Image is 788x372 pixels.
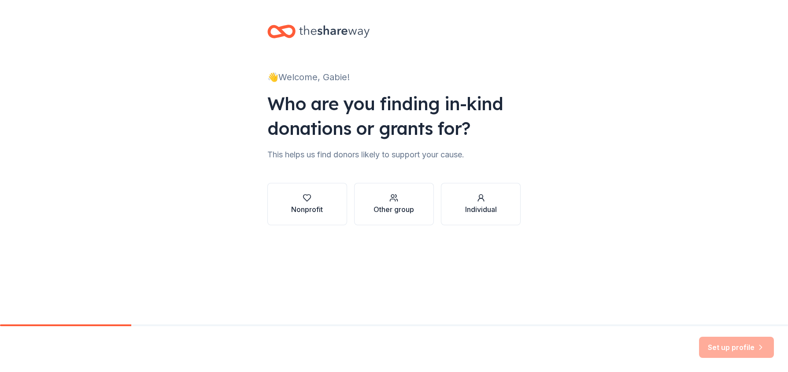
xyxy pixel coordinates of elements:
div: 👋 Welcome, Gabie! [267,70,521,84]
div: Who are you finding in-kind donations or grants for? [267,91,521,141]
div: This helps us find donors likely to support your cause. [267,148,521,162]
button: Individual [441,183,521,225]
div: Individual [465,204,497,215]
div: Other group [374,204,414,215]
div: Nonprofit [291,204,323,215]
button: Other group [354,183,434,225]
button: Nonprofit [267,183,347,225]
